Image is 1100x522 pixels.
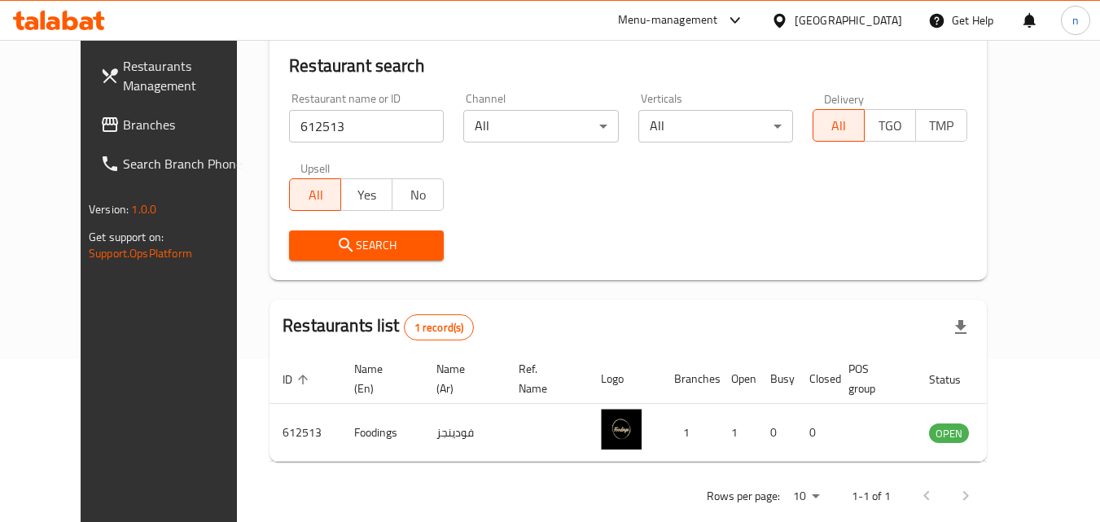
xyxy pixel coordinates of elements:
button: Search [289,230,444,261]
input: Search for restaurant name or ID.. [289,110,444,143]
span: 1 record(s) [405,320,474,336]
span: n [1072,11,1079,29]
div: [GEOGRAPHIC_DATA] [795,11,902,29]
span: Search [302,235,431,256]
table: enhanced table [270,354,1058,462]
label: Upsell [300,162,331,173]
span: Restaurants Management [123,56,252,95]
div: Export file [941,308,980,347]
span: Get support on: [89,226,164,248]
span: Name (Ar) [436,359,486,398]
td: 1 [661,404,718,462]
span: 1.0.0 [131,199,156,220]
td: 612513 [270,404,341,462]
td: Foodings [341,404,423,462]
h2: Restaurant search [289,54,967,78]
div: Total records count [404,314,475,340]
span: OPEN [929,424,969,443]
span: No [399,183,437,207]
span: TGO [871,114,909,138]
label: Delivery [824,93,865,104]
span: All [296,183,335,207]
div: Menu-management [618,11,718,30]
span: Ref. Name [519,359,568,398]
span: TMP [923,114,961,138]
td: فودينجز [423,404,506,462]
button: TGO [864,109,916,142]
span: Search Branch Phone [123,154,252,173]
a: Support.OpsPlatform [89,243,192,264]
p: Rows per page: [707,486,780,507]
a: Branches [87,105,265,144]
td: 0 [757,404,796,462]
div: OPEN [929,423,969,443]
span: Name (En) [354,359,404,398]
button: All [289,178,341,211]
span: POS group [848,359,896,398]
button: TMP [915,109,967,142]
td: 0 [796,404,835,462]
a: Search Branch Phone [87,144,265,183]
th: Closed [796,354,835,404]
th: Busy [757,354,796,404]
button: All [813,109,865,142]
div: All [463,110,618,143]
span: Status [929,370,982,389]
th: Open [718,354,757,404]
span: Branches [123,115,252,134]
p: 1-1 of 1 [852,486,891,507]
td: 1 [718,404,757,462]
span: Yes [348,183,386,207]
h2: Restaurants list [283,314,474,340]
button: Yes [340,178,392,211]
span: All [820,114,858,138]
img: Foodings [601,409,642,450]
div: All [638,110,793,143]
span: Version: [89,199,129,220]
th: Logo [588,354,661,404]
th: Branches [661,354,718,404]
div: Rows per page: [787,485,826,509]
button: No [392,178,444,211]
a: Restaurants Management [87,46,265,105]
span: ID [283,370,313,389]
